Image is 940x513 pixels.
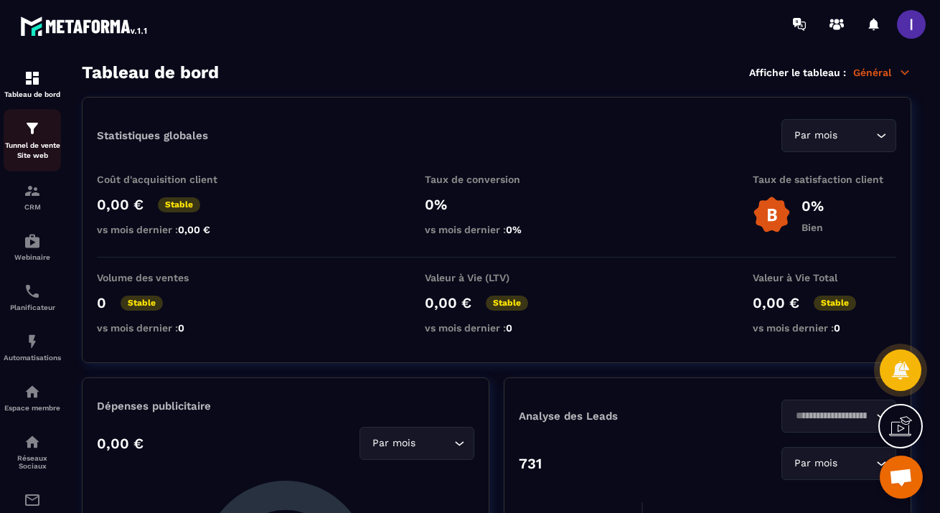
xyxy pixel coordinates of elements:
p: vs mois dernier : [425,322,568,334]
span: Par mois [791,128,840,143]
div: Search for option [781,447,896,480]
p: Espace membre [4,404,61,412]
p: Taux de conversion [425,174,568,185]
p: Analyse des Leads [519,410,708,423]
p: Stable [158,197,200,212]
p: 0,00 € [425,294,471,311]
img: automations [24,232,41,250]
p: vs mois dernier : [425,224,568,235]
img: email [24,491,41,509]
p: Afficher le tableau : [749,67,846,78]
a: formationformationCRM [4,171,61,222]
img: scheduler [24,283,41,300]
a: automationsautomationsAutomatisations [4,322,61,372]
input: Search for option [840,128,873,143]
span: 0,00 € [178,224,210,235]
a: formationformationTableau de bord [4,59,61,109]
span: 0 [834,322,840,334]
input: Search for option [418,436,451,451]
p: Tableau de bord [4,90,61,98]
p: Statistiques globales [97,129,208,142]
input: Search for option [840,456,873,471]
p: Réseaux Sociaux [4,454,61,470]
span: 0 [506,322,512,334]
div: Search for option [781,400,896,433]
a: formationformationTunnel de vente Site web [4,109,61,171]
img: formation [24,70,41,87]
p: Planificateur [4,303,61,311]
p: Volume des ventes [97,272,240,283]
p: Tunnel de vente Site web [4,141,61,161]
h3: Tableau de bord [82,62,219,83]
p: 731 [519,455,542,472]
div: Search for option [359,427,474,460]
div: Ouvrir le chat [880,456,923,499]
img: b-badge-o.b3b20ee6.svg [753,196,791,234]
p: Valeur à Vie (LTV) [425,272,568,283]
p: Taux de satisfaction client [753,174,896,185]
p: vs mois dernier : [97,322,240,334]
img: logo [20,13,149,39]
p: Stable [814,296,856,311]
p: 0% [425,196,568,213]
p: 0 [97,294,106,311]
p: Coût d'acquisition client [97,174,240,185]
div: Search for option [781,119,896,152]
p: 0,00 € [97,196,144,213]
p: Stable [121,296,163,311]
p: Dépenses publicitaire [97,400,474,413]
p: Valeur à Vie Total [753,272,896,283]
span: 0 [178,322,184,334]
a: automationsautomationsWebinaire [4,222,61,272]
input: Search for option [791,408,873,424]
img: social-network [24,433,41,451]
img: formation [24,182,41,199]
p: vs mois dernier : [753,322,896,334]
p: vs mois dernier : [97,224,240,235]
img: automations [24,333,41,350]
p: Webinaire [4,253,61,261]
p: Automatisations [4,354,61,362]
a: social-networksocial-networkRéseaux Sociaux [4,423,61,481]
p: Bien [802,222,824,233]
p: CRM [4,203,61,211]
p: Général [853,66,911,79]
a: automationsautomationsEspace membre [4,372,61,423]
img: automations [24,383,41,400]
p: Stable [486,296,528,311]
span: Par mois [369,436,418,451]
p: 0% [802,197,824,215]
p: 0,00 € [97,435,144,452]
a: schedulerschedulerPlanificateur [4,272,61,322]
img: formation [24,120,41,137]
span: 0% [506,224,522,235]
span: Par mois [791,456,840,471]
p: 0,00 € [753,294,799,311]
